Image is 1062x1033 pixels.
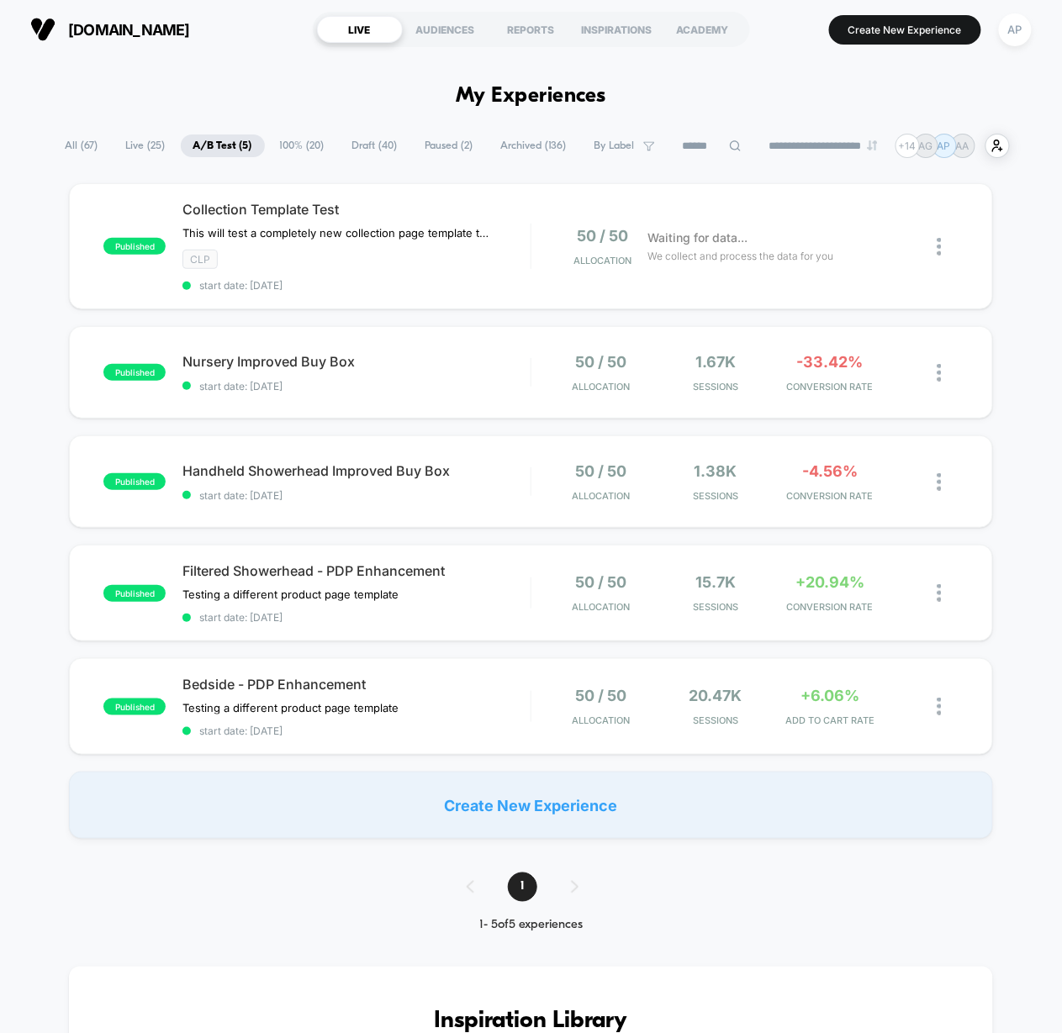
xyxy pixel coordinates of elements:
[25,16,195,43] button: [DOMAIN_NAME]
[576,353,627,371] span: 50 / 50
[777,490,883,502] span: CONVERSION RATE
[413,134,486,157] span: Paused ( 2 )
[994,13,1037,47] button: AP
[896,134,920,158] div: + 14
[182,701,399,714] span: Testing a different product page template
[573,714,631,726] span: Allocation
[340,134,410,157] span: Draft ( 40 )
[663,381,769,393] span: Sessions
[663,714,769,726] span: Sessions
[69,772,993,839] div: Create New Experience
[594,140,635,152] span: By Label
[30,17,55,42] img: Visually logo
[182,611,531,624] span: start date: [DATE]
[182,588,399,601] span: Testing a different product page template
[103,238,166,255] span: published
[489,16,574,43] div: REPORTS
[576,687,627,704] span: 50 / 50
[695,573,736,591] span: 15.7k
[181,134,265,157] span: A/B Test ( 5 )
[114,134,178,157] span: Live ( 25 )
[103,585,166,602] span: published
[573,255,631,266] span: Allocation
[403,16,489,43] div: AUDIENCES
[938,140,951,152] p: AP
[938,698,942,715] img: close
[182,201,531,218] span: Collection Template Test
[576,462,627,480] span: 50 / 50
[938,473,942,491] img: close
[648,248,834,264] span: We collect and process the data for you
[938,238,942,256] img: close
[182,250,218,269] span: CLP
[938,364,942,382] img: close
[777,714,883,726] span: ADD TO CART RATE
[573,601,631,613] span: Allocation
[795,573,864,591] span: +20.94%
[182,725,531,737] span: start date: [DATE]
[695,462,737,480] span: 1.38k
[53,134,111,157] span: All ( 67 )
[574,16,660,43] div: INSPIRATIONS
[660,16,746,43] div: ACADEMY
[182,380,531,393] span: start date: [DATE]
[648,229,748,247] span: Waiting for data...
[663,601,769,613] span: Sessions
[938,584,942,602] img: close
[800,687,859,704] span: +6.06%
[577,227,628,245] span: 50 / 50
[182,562,531,579] span: Filtered Showerhead - PDP Enhancement
[829,15,981,45] button: Create New Experience
[68,21,190,39] span: [DOMAIN_NAME]
[103,364,166,381] span: published
[103,698,166,715] span: published
[919,140,933,152] p: AG
[777,381,883,393] span: CONVERSION RATE
[695,353,736,371] span: 1.67k
[797,353,864,371] span: -33.42%
[777,601,883,613] span: CONVERSION RATE
[802,462,858,480] span: -4.56%
[267,134,337,157] span: 100% ( 20 )
[868,140,878,150] img: end
[182,462,531,479] span: Handheld Showerhead Improved Buy Box
[182,226,494,240] span: This will test a completely new collection page template that emphasizes the main products with l...
[690,687,742,704] span: 20.47k
[182,489,531,502] span: start date: [DATE]
[956,140,970,152] p: AA
[182,353,531,370] span: Nursery Improved Buy Box
[999,13,1032,46] div: AP
[489,134,579,157] span: Archived ( 136 )
[573,490,631,502] span: Allocation
[182,279,531,292] span: start date: [DATE]
[663,490,769,502] span: Sessions
[317,16,403,43] div: LIVE
[450,919,612,933] div: 1 - 5 of 5 experiences
[182,676,531,693] span: Bedside - PDP Enhancement
[576,573,627,591] span: 50 / 50
[103,473,166,490] span: published
[573,381,631,393] span: Allocation
[456,84,606,108] h1: My Experiences
[508,872,537,902] span: 1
